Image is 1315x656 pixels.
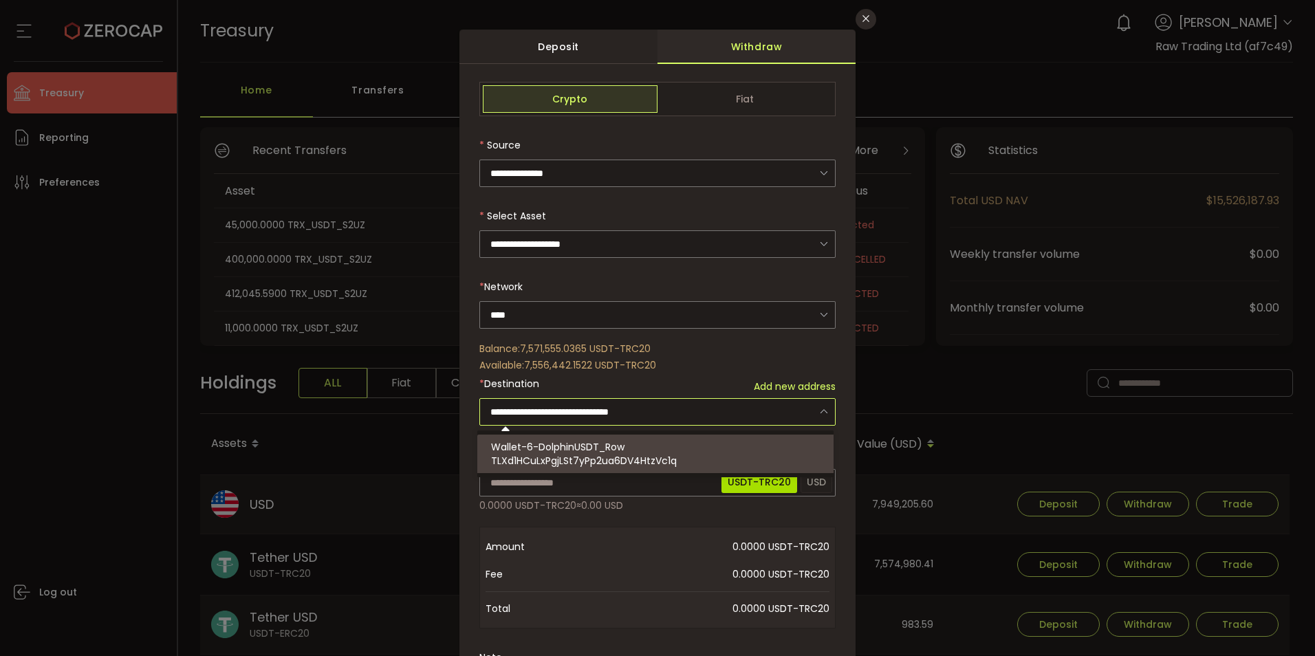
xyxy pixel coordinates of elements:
span: 7,571,555.0365 USDT-TRC20 [520,342,651,356]
span: Add new address [754,380,836,394]
span: USDT-TRC20 [721,471,797,493]
span: 0.0000 USDT-TRC20 [596,533,829,560]
span: 7,556,442.1522 USDT-TRC20 [524,358,656,372]
span: 0.00 USD [581,499,623,512]
label: Select Asset [479,209,546,223]
span: Destination [484,377,539,391]
span: TLXd1HCuLxPgjLSt7yPp2ua6DV4HtzVc1q [491,454,677,468]
span: Wallet-6-DolphinUSDT_Row [491,440,624,454]
span: 0.0000 USDT-TRC20 [596,560,829,588]
span: ≈ [576,499,581,512]
span: Available: [479,358,524,372]
span: Fee [486,560,596,588]
span: Total [486,595,596,622]
span: 0.0000 USDT-TRC20 [479,499,576,512]
span: 0.0000 USDT-TRC20 [596,595,829,622]
label: Source [479,138,521,152]
iframe: Chat Widget [1246,590,1315,656]
span: Balance: [479,342,520,356]
span: USD [801,471,832,493]
span: Amount [486,533,596,560]
span: Network [484,280,523,294]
